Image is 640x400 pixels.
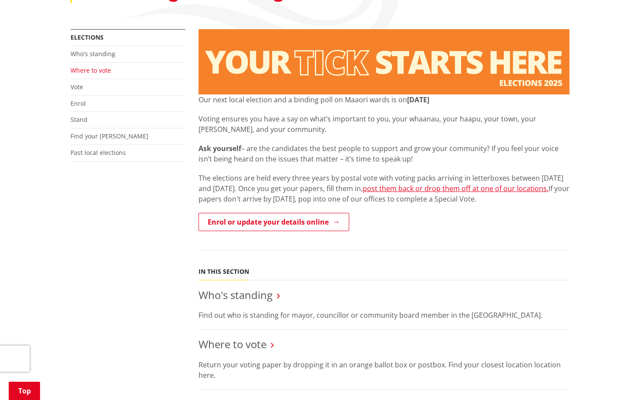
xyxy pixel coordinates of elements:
[71,148,126,157] a: Past local elections
[71,33,104,41] a: Elections
[199,360,569,380] p: Return your voting paper by dropping it in an orange ballot box or postbox. Find your closest loc...
[71,132,148,140] a: Find your [PERSON_NAME]
[71,50,115,58] a: Who's standing
[199,144,241,153] strong: Ask yourself
[199,94,569,105] p: Our next local election and a binding poll on Maaori wards is on
[199,173,569,204] p: The elections are held every three years by postal vote with voting packs arriving in letterboxes...
[71,83,83,91] a: Vote
[199,337,266,351] a: Where to vote
[407,95,429,104] strong: [DATE]
[199,310,569,320] p: Find out who is standing for mayor, councillor or community board member in the [GEOGRAPHIC_DATA].
[600,363,631,395] iframe: Messenger Launcher
[199,288,273,302] a: Who's standing
[71,115,88,124] a: Stand
[199,29,569,94] img: Elections - Website banner
[71,99,86,108] a: Enrol
[199,143,569,164] p: – are the candidates the best people to support and grow your community? If you feel your voice i...
[199,213,349,231] a: Enrol or update your details online
[199,268,249,276] h5: In this section
[71,66,111,74] a: Where to vote
[363,184,549,193] a: post them back or drop them off at one of our locations.
[199,114,569,134] p: Voting ensures you have a say on what’s important to you, your whaanau, your haapu, your town, yo...
[9,382,40,400] a: Top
